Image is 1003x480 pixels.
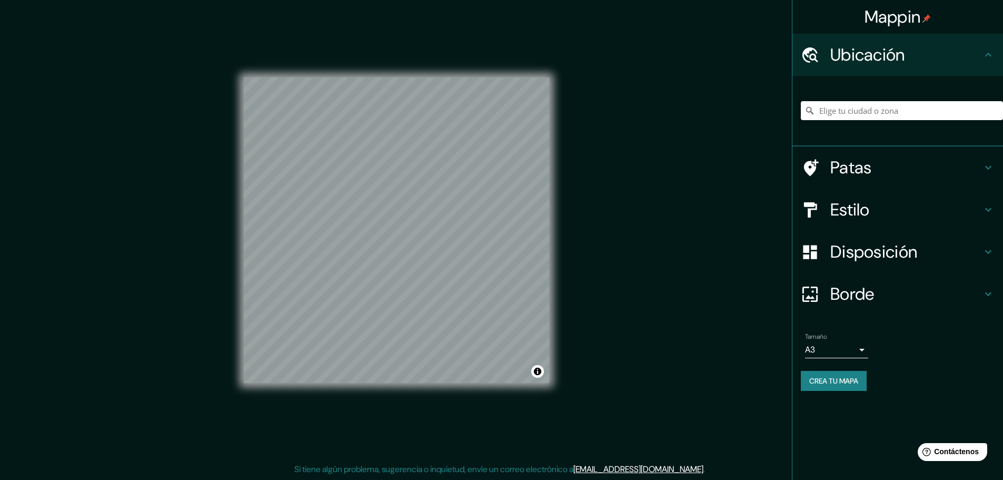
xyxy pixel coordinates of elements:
font: Estilo [830,199,870,221]
font: . [703,464,705,475]
font: A3 [805,344,815,355]
input: Elige tu ciudad o zona [801,101,1003,120]
font: Tamaño [805,332,827,341]
font: Patas [830,156,872,179]
img: pin-icon.png [922,14,931,23]
canvas: Mapa [244,77,549,383]
font: . [707,463,709,475]
font: Borde [830,283,875,305]
div: Ubicación [792,34,1003,76]
button: Crea tu mapa [801,371,867,391]
font: Mappin [865,6,921,28]
font: . [705,463,707,475]
div: Disposición [792,231,1003,273]
button: Activar o desactivar atribución [531,365,544,378]
div: Patas [792,146,1003,189]
font: Crea tu mapa [809,376,858,386]
iframe: Lanzador de widgets de ayuda [909,439,991,468]
font: Disposición [830,241,917,263]
a: [EMAIL_ADDRESS][DOMAIN_NAME] [573,464,703,475]
div: Estilo [792,189,1003,231]
div: Borde [792,273,1003,315]
font: Si tiene algún problema, sugerencia o inquietud, envíe un correo electrónico a [294,464,573,475]
div: A3 [805,341,868,358]
font: Ubicación [830,44,905,66]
